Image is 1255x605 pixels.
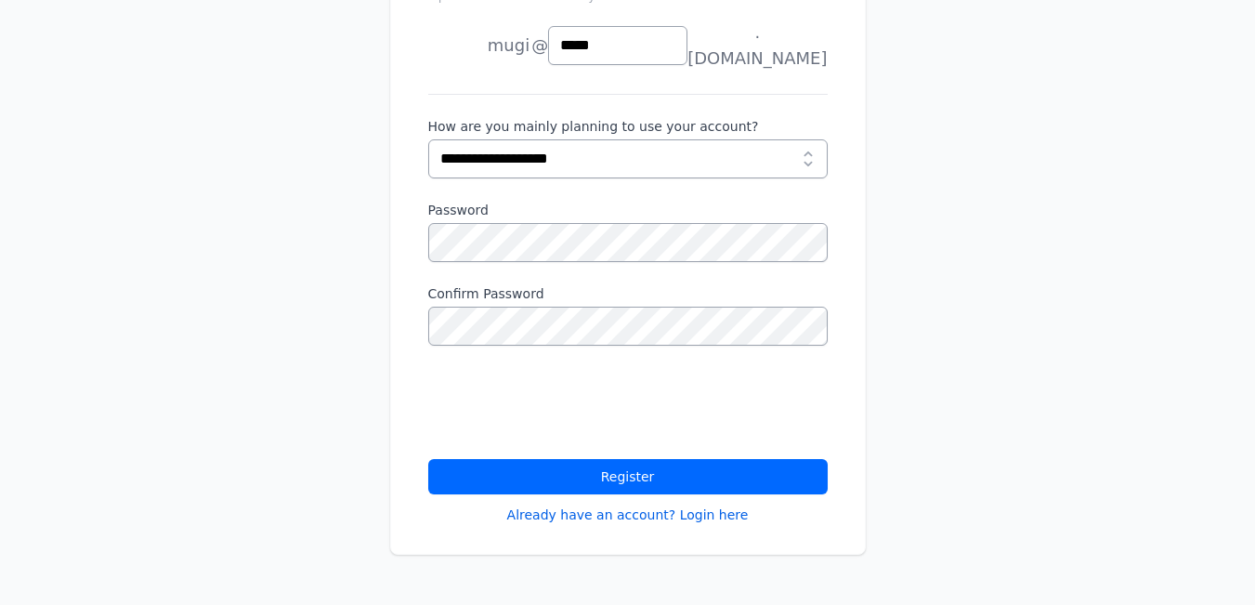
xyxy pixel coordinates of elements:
[428,368,711,441] iframe: reCAPTCHA
[428,459,828,494] button: Register
[507,506,749,524] a: Already have an account? Login here
[428,27,530,64] li: mugi
[428,117,828,136] label: How are you mainly planning to use your account?
[428,201,828,219] label: Password
[531,33,548,59] span: @
[428,284,828,303] label: Confirm Password
[687,20,827,72] span: .[DOMAIN_NAME]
